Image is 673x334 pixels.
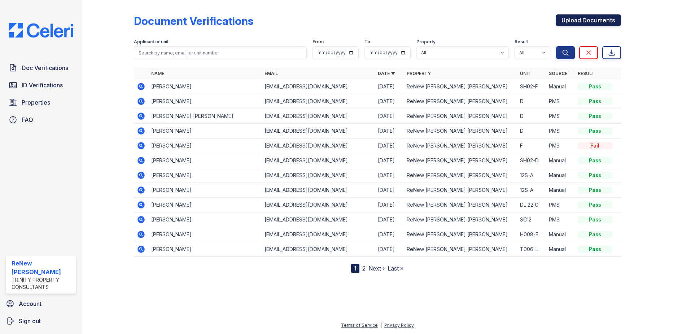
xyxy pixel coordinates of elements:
[517,79,546,94] td: SH02-F
[380,322,382,328] div: |
[404,124,517,139] td: ReNew [PERSON_NAME] [PERSON_NAME]
[546,124,575,139] td: PMS
[549,71,567,76] a: Source
[6,78,76,92] a: ID Verifications
[12,276,73,291] div: Trinity Property Consultants
[404,168,517,183] td: ReNew [PERSON_NAME] [PERSON_NAME]
[134,39,169,45] label: Applicant or unit
[578,127,612,135] div: Pass
[517,242,546,257] td: T006-L
[407,71,431,76] a: Property
[6,95,76,110] a: Properties
[546,139,575,153] td: PMS
[517,139,546,153] td: F
[341,322,378,328] a: Terms of Service
[378,71,395,76] a: Date ▼
[148,139,262,153] td: [PERSON_NAME]
[364,39,370,45] label: To
[546,212,575,227] td: PMS
[517,124,546,139] td: D
[3,296,79,311] a: Account
[404,227,517,242] td: ReNew [PERSON_NAME] [PERSON_NAME]
[517,212,546,227] td: SC12
[546,242,575,257] td: Manual
[517,183,546,198] td: 12S-A
[148,212,262,227] td: [PERSON_NAME]
[517,198,546,212] td: DL 22 C
[19,317,41,325] span: Sign out
[375,109,404,124] td: [DATE]
[351,264,359,273] div: 1
[404,79,517,94] td: ReNew [PERSON_NAME] [PERSON_NAME]
[384,322,414,328] a: Privacy Policy
[148,183,262,198] td: [PERSON_NAME]
[262,139,375,153] td: [EMAIL_ADDRESS][DOMAIN_NAME]
[262,212,375,227] td: [EMAIL_ADDRESS][DOMAIN_NAME]
[578,201,612,208] div: Pass
[546,79,575,94] td: Manual
[262,242,375,257] td: [EMAIL_ADDRESS][DOMAIN_NAME]
[375,198,404,212] td: [DATE]
[151,71,164,76] a: Name
[375,153,404,168] td: [DATE]
[375,124,404,139] td: [DATE]
[388,265,403,272] a: Last »
[404,153,517,168] td: ReNew [PERSON_NAME] [PERSON_NAME]
[148,109,262,124] td: [PERSON_NAME] [PERSON_NAME]
[578,186,612,194] div: Pass
[262,94,375,109] td: [EMAIL_ADDRESS][DOMAIN_NAME]
[313,39,324,45] label: From
[546,109,575,124] td: PMS
[134,46,306,59] input: Search by name, email, or unit number
[517,94,546,109] td: D
[517,227,546,242] td: H008-E
[12,259,73,276] div: ReNew [PERSON_NAME]
[19,299,41,308] span: Account
[404,212,517,227] td: ReNew [PERSON_NAME] [PERSON_NAME]
[578,246,612,253] div: Pass
[22,81,63,89] span: ID Verifications
[404,198,517,212] td: ReNew [PERSON_NAME] [PERSON_NAME]
[546,227,575,242] td: Manual
[375,139,404,153] td: [DATE]
[578,71,595,76] a: Result
[416,39,436,45] label: Property
[578,98,612,105] div: Pass
[6,113,76,127] a: FAQ
[22,63,68,72] span: Doc Verifications
[148,153,262,168] td: [PERSON_NAME]
[262,198,375,212] td: [EMAIL_ADDRESS][DOMAIN_NAME]
[3,314,79,328] a: Sign out
[375,183,404,198] td: [DATE]
[148,242,262,257] td: [PERSON_NAME]
[375,242,404,257] td: [DATE]
[556,14,621,26] a: Upload Documents
[262,227,375,242] td: [EMAIL_ADDRESS][DOMAIN_NAME]
[375,227,404,242] td: [DATE]
[262,79,375,94] td: [EMAIL_ADDRESS][DOMAIN_NAME]
[262,183,375,198] td: [EMAIL_ADDRESS][DOMAIN_NAME]
[546,198,575,212] td: PMS
[262,153,375,168] td: [EMAIL_ADDRESS][DOMAIN_NAME]
[578,172,612,179] div: Pass
[375,212,404,227] td: [DATE]
[546,153,575,168] td: Manual
[262,109,375,124] td: [EMAIL_ADDRESS][DOMAIN_NAME]
[148,198,262,212] td: [PERSON_NAME]
[262,168,375,183] td: [EMAIL_ADDRESS][DOMAIN_NAME]
[404,183,517,198] td: ReNew [PERSON_NAME] [PERSON_NAME]
[3,23,79,38] img: CE_Logo_Blue-a8612792a0a2168367f1c8372b55b34899dd931a85d93a1a3d3e32e68fde9ad4.png
[148,94,262,109] td: [PERSON_NAME]
[368,265,385,272] a: Next ›
[517,109,546,124] td: D
[148,79,262,94] td: [PERSON_NAME]
[517,168,546,183] td: 12S-A
[375,94,404,109] td: [DATE]
[404,139,517,153] td: ReNew [PERSON_NAME] [PERSON_NAME]
[578,113,612,120] div: Pass
[148,124,262,139] td: [PERSON_NAME]
[375,168,404,183] td: [DATE]
[404,242,517,257] td: ReNew [PERSON_NAME] [PERSON_NAME]
[262,124,375,139] td: [EMAIL_ADDRESS][DOMAIN_NAME]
